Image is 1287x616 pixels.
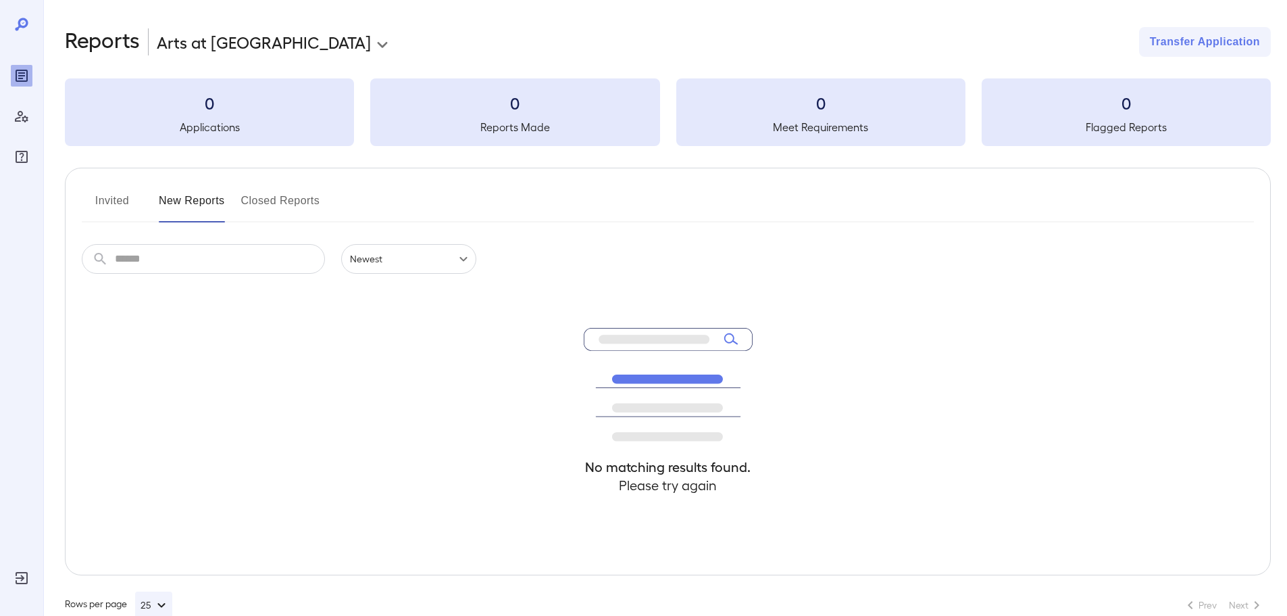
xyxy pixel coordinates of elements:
h5: Applications [65,119,354,135]
h2: Reports [65,27,140,57]
div: FAQ [11,146,32,168]
button: Transfer Application [1139,27,1271,57]
button: New Reports [159,190,225,222]
h3: 0 [370,92,659,114]
div: Manage Users [11,105,32,127]
h3: 0 [676,92,965,114]
h5: Reports Made [370,119,659,135]
h4: Please try again [584,476,753,494]
p: Arts at [GEOGRAPHIC_DATA] [157,31,371,53]
nav: pagination navigation [1176,594,1271,616]
div: Reports [11,65,32,87]
div: Log Out [11,567,32,589]
h5: Flagged Reports [982,119,1271,135]
h4: No matching results found. [584,458,753,476]
h3: 0 [65,92,354,114]
div: Newest [341,244,476,274]
button: Closed Reports [241,190,320,222]
button: Invited [82,190,143,222]
h5: Meet Requirements [676,119,965,135]
h3: 0 [982,92,1271,114]
summary: 0Applications0Reports Made0Meet Requirements0Flagged Reports [65,78,1271,146]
